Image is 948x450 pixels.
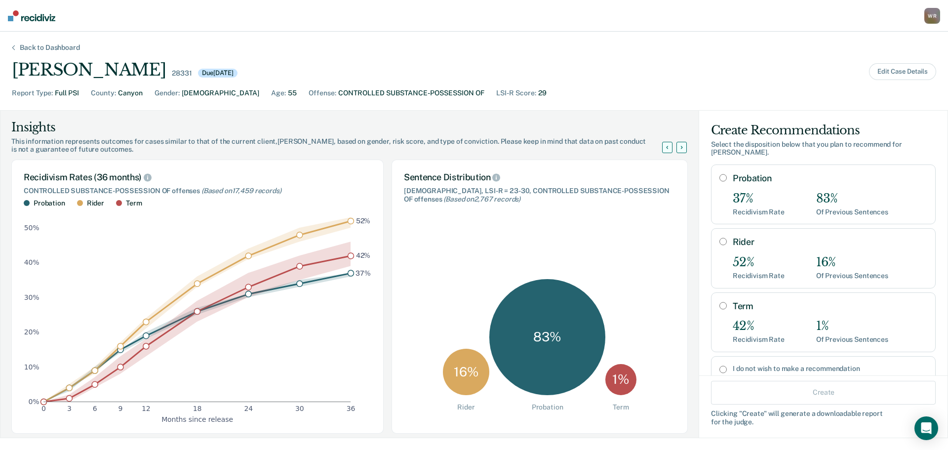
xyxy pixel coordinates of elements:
[733,173,927,184] label: Probation
[271,88,286,98] div: Age :
[404,187,675,204] div: [DEMOGRAPHIC_DATA], LSI-R = 23-30, CONTROLLED SUBSTANCE-POSSESSION OF offenses
[24,224,39,406] g: y-axis tick label
[613,403,629,411] div: Term
[24,363,39,370] text: 10%
[816,208,888,216] div: Of Previous Sentences
[43,217,351,402] g: area
[489,279,605,395] div: 83 %
[711,409,936,426] div: Clicking " Create " will generate a downloadable report for the judge.
[816,255,888,270] div: 16%
[244,405,253,412] text: 24
[733,319,785,333] div: 42%
[711,380,936,404] button: Create
[142,405,151,412] text: 12
[733,255,785,270] div: 52%
[733,192,785,206] div: 37%
[733,365,927,373] label: I do not wish to make a recommendation
[12,60,166,80] div: [PERSON_NAME]
[355,269,371,277] text: 37%
[41,405,355,412] g: x-axis tick label
[924,8,940,24] button: WR
[198,69,237,78] div: Due [DATE]
[41,405,46,412] text: 0
[338,88,484,98] div: CONTROLLED SUBSTANCE-POSSESSION OF
[55,88,79,98] div: Full PSI
[309,88,336,98] div: Offense :
[869,63,936,80] button: Edit Case Details
[404,172,675,183] div: Sentence Distribution
[29,398,39,406] text: 0%
[355,217,371,277] g: text
[733,237,927,247] label: Rider
[201,187,281,195] span: (Based on 17,459 records )
[34,199,65,207] div: Probation
[816,192,888,206] div: 83%
[295,405,304,412] text: 30
[288,88,297,98] div: 55
[914,416,938,440] div: Open Intercom Messenger
[356,217,371,225] text: 52%
[12,88,53,98] div: Report Type :
[496,88,536,98] div: LSI-R Score :
[161,415,233,423] g: x-axis label
[24,172,371,183] div: Recidivism Rates (36 months)
[538,88,547,98] div: 29
[733,272,785,280] div: Recidivism Rate
[93,405,97,412] text: 6
[126,199,142,207] div: Term
[118,405,123,412] text: 9
[11,137,674,154] div: This information represents outcomes for cases similar to that of the current client, [PERSON_NAM...
[24,224,39,232] text: 50%
[24,258,39,266] text: 40%
[24,187,371,195] div: CONTROLLED SUBSTANCE-POSSESSION OF offenses
[155,88,180,98] div: Gender :
[443,195,520,203] span: (Based on 2,767 records )
[8,10,55,21] img: Recidiviz
[347,405,355,412] text: 36
[24,328,39,336] text: 20%
[67,405,72,412] text: 3
[91,88,116,98] div: County :
[532,403,563,411] div: Probation
[182,88,259,98] div: [DEMOGRAPHIC_DATA]
[41,218,354,405] g: dot
[711,140,936,157] div: Select the disposition below that you plan to recommend for [PERSON_NAME] .
[443,349,489,395] div: 16 %
[711,123,936,138] div: Create Recommendations
[457,403,474,411] div: Rider
[816,272,888,280] div: Of Previous Sentences
[87,199,104,207] div: Rider
[816,319,888,333] div: 1%
[816,335,888,344] div: Of Previous Sentences
[193,405,202,412] text: 18
[24,293,39,301] text: 30%
[8,43,92,52] div: Back to Dashboard
[161,415,233,423] text: Months since release
[733,301,927,312] label: Term
[118,88,143,98] div: Canyon
[605,364,636,395] div: 1 %
[924,8,940,24] div: W R
[356,251,371,259] text: 42%
[733,335,785,344] div: Recidivism Rate
[11,120,674,135] div: Insights
[172,69,192,78] div: 28331
[733,208,785,216] div: Recidivism Rate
